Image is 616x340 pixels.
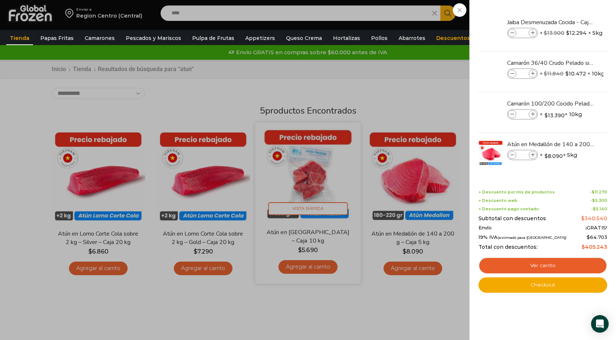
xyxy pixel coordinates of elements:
[587,234,590,240] span: $
[478,277,607,293] a: Checkout
[586,225,607,231] span: ¡GRATIS!
[582,244,607,250] bdi: 405.243
[478,257,607,274] a: Ver carrito
[478,234,566,240] span: 19% IVA
[507,100,594,108] a: Camarón 100/200 Cocido Pelado - Super Prime - Caja 10 kg
[81,31,118,45] a: Camarones
[517,70,528,78] input: Product quantity
[478,215,546,222] span: Subtotal con descuentos
[544,152,548,160] span: $
[282,31,326,45] a: Queso Crema
[593,206,607,211] bdi: 5.140
[37,31,77,45] a: Papas Fritas
[544,70,564,77] bdi: 11.840
[478,198,517,203] span: + Descuento web
[592,189,595,195] span: $
[395,31,429,45] a: Abarrotes
[581,215,584,222] span: $
[507,59,594,67] a: Camarón 36/40 Crudo Pelado sin Vena - Super Prime - Caja 10 kg
[590,198,607,203] span: -
[478,207,539,211] span: + Descuento pago contado
[591,207,607,211] span: -
[544,70,547,77] span: $
[540,150,577,160] span: × × 5kg
[122,31,185,45] a: Pescados y Mariscos
[565,70,569,77] span: $
[540,28,602,38] span: × × 5kg
[592,198,607,203] bdi: 5.300
[478,190,555,195] span: + Descuento por mix de productos
[581,215,607,222] bdi: 340.540
[188,31,238,45] a: Pulpa de Frutas
[590,190,607,195] span: -
[517,151,528,159] input: Product quantity
[540,109,582,119] span: × × 10kg
[544,152,563,160] bdi: 8.090
[566,29,569,37] span: $
[6,31,33,45] a: Tienda
[544,30,547,36] span: $
[517,110,528,118] input: Product quantity
[544,112,548,119] span: $
[544,112,565,119] bdi: 13.390
[592,198,595,203] span: $
[591,315,609,333] div: Open Intercom Messenger
[587,234,607,240] span: 64.703
[507,140,594,148] a: Atún en Medallón de 140 a 200 g - Caja 5 kg
[544,30,564,36] bdi: 13.900
[242,31,279,45] a: Appetizers
[433,31,474,45] a: Descuentos
[329,31,364,45] a: Hortalizas
[566,29,587,37] bdi: 12.294
[367,31,391,45] a: Pollos
[478,244,538,250] span: Total con descuentos:
[565,70,586,77] bdi: 10.472
[540,69,605,79] span: × × 10kg
[517,29,528,37] input: Product quantity
[582,244,585,250] span: $
[507,18,594,26] a: Jaiba Desmenuzada Cocida - Caja 5 kg
[593,206,596,211] span: $
[592,189,607,195] bdi: 11.270
[498,236,566,240] small: (estimado para [GEOGRAPHIC_DATA])
[478,225,492,231] span: Envío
